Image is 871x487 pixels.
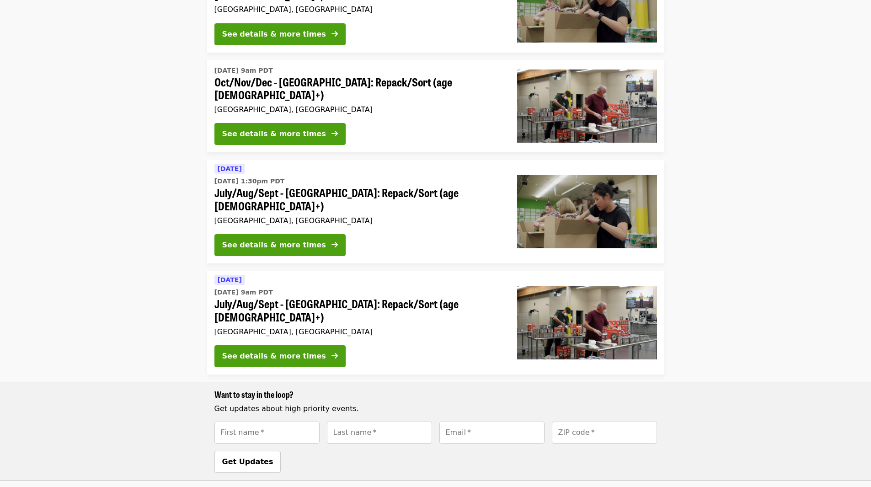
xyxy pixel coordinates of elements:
span: [DATE] [218,165,242,172]
div: [GEOGRAPHIC_DATA], [GEOGRAPHIC_DATA] [214,216,502,225]
div: See details & more times [222,29,326,40]
span: [DATE] [218,276,242,284]
a: See details for "Oct/Nov/Dec - Portland: Repack/Sort (age 16+)" [207,60,664,153]
div: [GEOGRAPHIC_DATA], [GEOGRAPHIC_DATA] [214,105,502,114]
button: See details & more times [214,234,346,256]
img: July/Aug/Sept - Portland: Repack/Sort (age 8+) organized by Oregon Food Bank [517,175,657,248]
div: [GEOGRAPHIC_DATA], [GEOGRAPHIC_DATA] [214,5,502,14]
span: Get updates about high priority events. [214,404,359,413]
input: [object Object] [214,422,320,444]
img: July/Aug/Sept - Portland: Repack/Sort (age 16+) organized by Oregon Food Bank [517,286,657,359]
button: See details & more times [214,123,346,145]
span: July/Aug/Sept - [GEOGRAPHIC_DATA]: Repack/Sort (age [DEMOGRAPHIC_DATA]+) [214,297,502,324]
span: Get Updates [222,457,273,466]
time: [DATE] 9am PDT [214,288,273,297]
input: [object Object] [552,422,657,444]
time: [DATE] 9am PDT [214,66,273,75]
input: [object Object] [327,422,432,444]
span: July/Aug/Sept - [GEOGRAPHIC_DATA]: Repack/Sort (age [DEMOGRAPHIC_DATA]+) [214,186,502,213]
button: See details & more times [214,23,346,45]
div: See details & more times [222,351,326,362]
time: [DATE] 1:30pm PDT [214,177,285,186]
button: Get Updates [214,451,281,473]
button: See details & more times [214,345,346,367]
div: [GEOGRAPHIC_DATA], [GEOGRAPHIC_DATA] [214,327,502,336]
i: arrow-right icon [331,352,338,360]
input: [object Object] [439,422,545,444]
div: See details & more times [222,128,326,139]
div: See details & more times [222,240,326,251]
a: See details for "July/Aug/Sept - Portland: Repack/Sort (age 8+)" [207,160,664,263]
a: See details for "July/Aug/Sept - Portland: Repack/Sort (age 16+)" [207,271,664,375]
i: arrow-right icon [331,241,338,249]
i: arrow-right icon [331,30,338,38]
img: Oct/Nov/Dec - Portland: Repack/Sort (age 16+) organized by Oregon Food Bank [517,70,657,143]
span: Oct/Nov/Dec - [GEOGRAPHIC_DATA]: Repack/Sort (age [DEMOGRAPHIC_DATA]+) [214,75,502,102]
span: Want to stay in the loop? [214,388,294,400]
i: arrow-right icon [331,129,338,138]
